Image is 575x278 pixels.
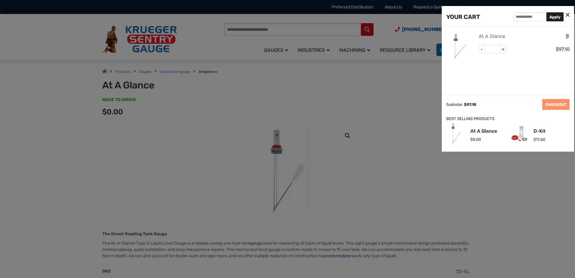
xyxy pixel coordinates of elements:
img: At A Glance [446,124,466,143]
a: D-Kit [533,129,546,134]
span: $ [556,46,559,52]
a: CHECKOUT [542,99,570,110]
img: At A Glance [446,32,473,60]
span: 0.00 [470,137,481,142]
a: Remove this item [565,33,570,39]
span: 97.10 [556,46,570,52]
span: $ [470,137,473,142]
span: - [479,45,485,53]
a: At A Glance [479,32,505,40]
div: Subtotal: [446,102,463,107]
span: 17.60 [533,137,545,142]
span: $ [464,102,467,107]
div: YOUR CART [446,12,480,22]
span: $ [533,137,536,142]
span: + [500,45,506,53]
button: Apply [546,12,564,21]
div: BEST SELLING PRODUCTS [446,116,570,122]
span: 97.10 [464,102,476,107]
a: At A Glance [470,129,497,134]
img: D-Kit [509,124,529,143]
